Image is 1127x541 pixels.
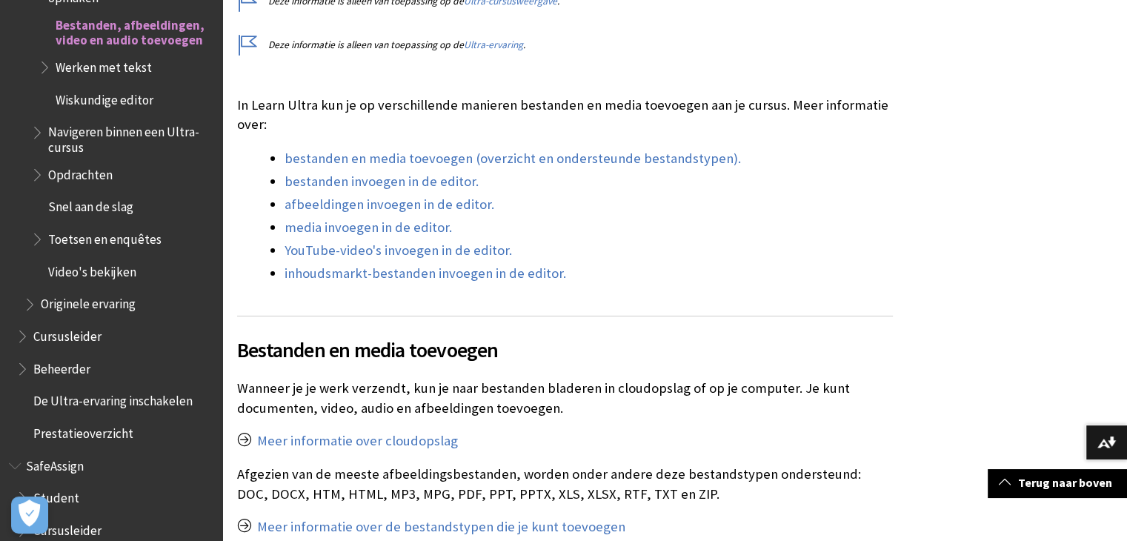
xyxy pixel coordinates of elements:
[48,195,133,215] span: Snel aan de slag
[33,324,102,344] span: Cursusleider
[257,518,625,536] a: Meer informatie over de bestandstypen die je kunt toevoegen
[48,120,212,155] span: Navigeren binnen een Ultra-cursus
[48,162,113,182] span: Opdrachten
[464,39,523,51] a: Ultra-ervaring
[33,518,102,538] span: Cursusleider
[285,173,479,190] a: bestanden invoegen in de editor.
[285,196,494,213] a: afbeeldingen invoegen in de editor.
[988,469,1127,497] a: Terug naar boven
[48,259,136,279] span: Video's bekijken
[33,485,79,505] span: Student
[285,219,452,236] a: media invoegen in de editor.
[237,316,893,365] h2: Bestanden en media toevoegen
[285,242,512,259] a: YouTube-video's invoegen in de editor.
[26,454,84,474] span: SafeAssign
[48,227,162,247] span: Toetsen en enquêtes
[237,96,893,134] p: In Learn Ultra kun je op verschillende manieren bestanden en media toevoegen aan je cursus. Meer ...
[285,150,741,167] a: bestanden en media toevoegen (overzicht en ondersteunde bestandstypen).
[11,497,48,534] button: Open Preferences
[33,421,133,441] span: Prestatieoverzicht
[56,13,212,47] span: Bestanden, afbeeldingen, video en audio toevoegen
[33,356,90,376] span: Beheerder
[285,265,566,282] a: inhoudsmarkt-bestanden invoegen in de editor.
[257,432,458,450] a: Meer informatie over cloudopslag
[56,87,153,107] span: Wiskundige editor
[237,379,893,417] p: Wanneer je je werk verzendt, kun je naar bestanden bladeren in cloudopslag of op je computer. Je ...
[237,465,893,503] p: Afgezien van de meeste afbeeldingsbestanden, worden onder andere deze bestandstypen ondersteund: ...
[237,38,893,52] p: Deze informatie is alleen van toepassing op de .
[41,292,136,312] span: Originele ervaring
[56,55,152,75] span: Werken met tekst
[33,388,193,408] span: De Ultra-ervaring inschakelen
